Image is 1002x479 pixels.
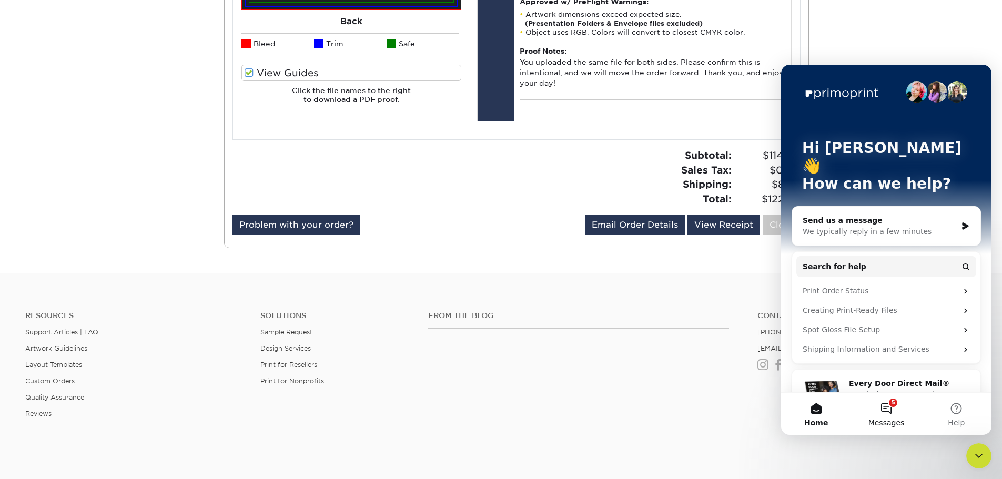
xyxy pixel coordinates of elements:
span: $114.00 [735,148,801,163]
div: Back [241,10,461,33]
span: $8.96 [735,177,801,192]
strong: (Presentation Folders & Envelope files excluded) [525,19,703,27]
a: Artwork Guidelines [25,344,87,352]
li: Trim [314,33,387,54]
iframe: Intercom live chat [966,443,991,468]
strong: Total: [703,193,732,205]
strong: Proof Notes: [520,47,566,55]
span: $0.00 [735,163,801,178]
a: Sample Request [260,328,312,336]
li: Safe [387,33,459,54]
a: View Receipt [687,215,760,235]
label: View Guides [241,65,461,81]
iframe: Intercom live chat [781,65,991,435]
a: [PHONE_NUMBER] [757,328,823,336]
a: Support Articles | FAQ [25,328,98,336]
a: Problem with your order? [232,215,360,235]
a: Print for Nonprofits [260,377,324,385]
iframe: Google Customer Reviews [3,447,89,475]
h4: Solutions [260,311,412,320]
a: Reviews [25,410,52,417]
a: Layout Templates [25,361,82,369]
h4: Resources [25,311,245,320]
a: Close [763,215,801,235]
strong: Sales Tax: [681,164,732,176]
h6: Click the file names to the right to download a PDF proof. [241,86,461,112]
h4: From the Blog [428,311,729,320]
a: Custom Orders [25,377,75,385]
strong: Subtotal: [685,149,732,161]
strong: Shipping: [683,178,732,190]
li: Object uses RGB. Colors will convert to closest CMYK color. [520,28,785,37]
a: Design Services [260,344,311,352]
span: $122.96 [735,192,801,207]
a: Print for Resellers [260,361,317,369]
li: Bleed [241,33,314,54]
li: Artwork dimensions exceed expected size. [520,10,785,28]
div: You uploaded the same file for both sides. Please confirm this is intentional, and we will move t... [520,37,785,99]
a: [EMAIL_ADDRESS][DOMAIN_NAME] [757,344,883,352]
a: Quality Assurance [25,393,84,401]
a: Contact [757,311,977,320]
a: Email Order Details [585,215,685,235]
